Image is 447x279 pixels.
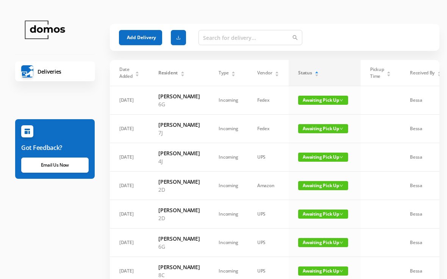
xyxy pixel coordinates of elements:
[386,70,391,75] div: Sort
[110,115,149,143] td: [DATE]
[209,143,248,172] td: Incoming
[158,178,200,186] h6: [PERSON_NAME]
[110,229,149,257] td: [DATE]
[209,86,248,115] td: Incoming
[248,115,289,143] td: Fedex
[209,200,248,229] td: Incoming
[158,121,200,129] h6: [PERSON_NAME]
[248,200,289,229] td: UPS
[110,86,149,115] td: [DATE]
[298,96,348,105] span: Awaiting Pick Up
[314,70,319,75] div: Sort
[110,143,149,172] td: [DATE]
[298,181,348,190] span: Awaiting Pick Up
[248,172,289,200] td: Amazon
[209,229,248,257] td: Incoming
[119,66,133,80] span: Date Added
[135,70,139,75] div: Sort
[198,30,302,45] input: Search for delivery...
[209,172,248,200] td: Incoming
[248,143,289,172] td: UPS
[158,263,200,271] h6: [PERSON_NAME]
[339,98,343,102] i: icon: down
[298,210,348,219] span: Awaiting Pick Up
[119,30,162,45] button: Add Delivery
[298,238,348,247] span: Awaiting Pick Up
[158,69,178,76] span: Resident
[231,70,236,75] div: Sort
[21,143,89,152] h6: Got Feedback?
[158,271,200,279] p: 8C
[437,70,441,73] i: icon: caret-up
[231,70,236,73] i: icon: caret-up
[248,229,289,257] td: UPS
[339,269,343,273] i: icon: down
[248,86,289,115] td: Fedex
[410,69,434,76] span: Received By
[158,149,200,157] h6: [PERSON_NAME]
[158,100,200,108] p: 6G
[135,70,139,73] i: icon: caret-up
[437,70,442,75] div: Sort
[15,61,95,81] a: Deliveries
[180,73,184,76] i: icon: caret-down
[158,235,200,243] h6: [PERSON_NAME]
[158,214,200,222] p: 2D
[158,206,200,214] h6: [PERSON_NAME]
[298,153,348,162] span: Awaiting Pick Up
[387,70,391,73] i: icon: caret-up
[339,155,343,159] i: icon: down
[298,266,348,276] span: Awaiting Pick Up
[339,184,343,188] i: icon: down
[339,212,343,216] i: icon: down
[158,243,200,251] p: 6G
[292,35,298,40] i: icon: search
[275,73,279,76] i: icon: caret-down
[21,158,89,173] a: Email Us Now
[257,69,272,76] span: Vendor
[231,73,236,76] i: icon: caret-down
[437,73,441,76] i: icon: caret-down
[110,172,149,200] td: [DATE]
[298,69,312,76] span: Status
[158,157,200,165] p: 4J
[135,73,139,76] i: icon: caret-down
[275,70,279,73] i: icon: caret-up
[370,66,384,80] span: Pickup Time
[219,69,228,76] span: Type
[275,70,279,75] div: Sort
[158,186,200,194] p: 2D
[180,70,184,73] i: icon: caret-up
[298,124,348,133] span: Awaiting Pick Up
[339,241,343,244] i: icon: down
[387,73,391,76] i: icon: caret-down
[315,73,319,76] i: icon: caret-down
[110,200,149,229] td: [DATE]
[158,129,200,137] p: 7J
[180,70,185,75] div: Sort
[315,70,319,73] i: icon: caret-up
[158,92,200,100] h6: [PERSON_NAME]
[171,30,186,45] button: icon: download
[339,127,343,131] i: icon: down
[209,115,248,143] td: Incoming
